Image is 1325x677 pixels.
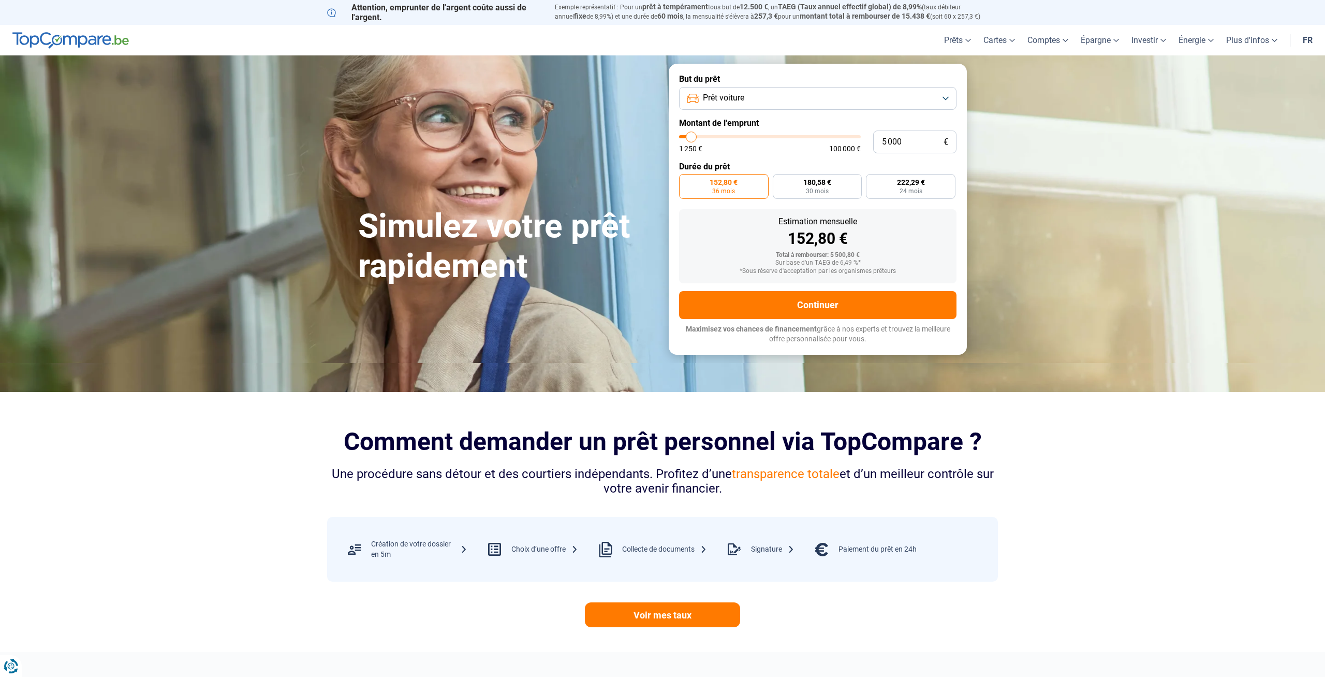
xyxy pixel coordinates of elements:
[358,207,656,286] h1: Simulez votre prêt rapidement
[732,467,840,481] span: transparence totale
[1172,25,1220,55] a: Énergie
[1297,25,1319,55] a: fr
[327,3,542,22] p: Attention, emprunter de l'argent coûte aussi de l'argent.
[710,179,738,186] span: 152,80 €
[511,544,578,555] div: Choix d’une offre
[800,12,930,20] span: montant total à rembourser de 15.438 €
[686,325,817,333] span: Maximisez vos chances de financement
[754,12,778,20] span: 257,3 €
[740,3,768,11] span: 12.500 €
[806,188,829,194] span: 30 mois
[900,188,922,194] span: 24 mois
[687,231,948,247] div: 152,80 €
[829,145,861,152] span: 100 000 €
[642,3,708,11] span: prêt à tempérament
[751,544,794,555] div: Signature
[679,145,702,152] span: 1 250 €
[687,268,948,275] div: *Sous réserve d'acceptation par les organismes prêteurs
[679,118,956,128] label: Montant de l'emprunt
[687,252,948,259] div: Total à rembourser: 5 500,80 €
[1220,25,1284,55] a: Plus d'infos
[803,179,831,186] span: 180,58 €
[679,324,956,344] p: grâce à nos experts et trouvez la meilleure offre personnalisée pour vous.
[1125,25,1172,55] a: Investir
[555,3,998,21] p: Exemple représentatif : Pour un tous but de , un (taux débiteur annuel de 8,99%) et une durée de ...
[897,179,925,186] span: 222,29 €
[679,87,956,110] button: Prêt voiture
[327,427,998,456] h2: Comment demander un prêt personnel via TopCompare ?
[679,74,956,84] label: But du prêt
[679,162,956,171] label: Durée du prêt
[12,32,129,49] img: TopCompare
[944,138,948,147] span: €
[574,12,586,20] span: fixe
[327,467,998,497] div: Une procédure sans détour et des courtiers indépendants. Profitez d’une et d’un meilleur contrôle...
[1021,25,1074,55] a: Comptes
[679,291,956,319] button: Continuer
[687,260,948,267] div: Sur base d'un TAEG de 6,49 %*
[712,188,735,194] span: 36 mois
[371,539,467,559] div: Création de votre dossier en 5m
[977,25,1021,55] a: Cartes
[838,544,917,555] div: Paiement du prêt en 24h
[687,218,948,226] div: Estimation mensuelle
[622,544,707,555] div: Collecte de documents
[1074,25,1125,55] a: Épargne
[938,25,977,55] a: Prêts
[657,12,683,20] span: 60 mois
[703,92,744,104] span: Prêt voiture
[585,602,740,627] a: Voir mes taux
[778,3,922,11] span: TAEG (Taux annuel effectif global) de 8,99%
